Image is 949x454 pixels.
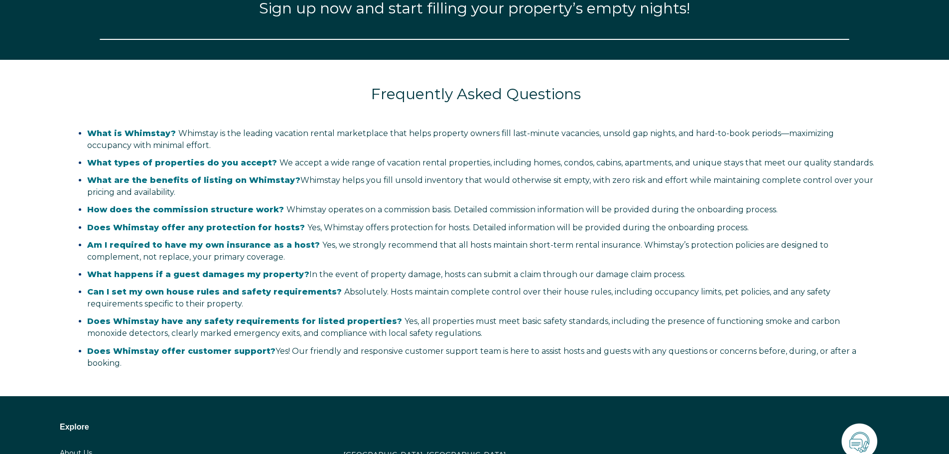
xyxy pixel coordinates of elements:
span: Yes, we strongly recommend that all hosts maintain short-term rental insurance. Whimstay’s protec... [87,240,828,262]
span: Does Whimstay offer any protection for hosts? [87,223,305,232]
span: Does Whimstay have any safety requirements for listed properties? [87,316,402,326]
span: Whimstay is the leading vacation rental marketplace that helps property owners fill last-minute v... [87,129,834,150]
span: Whimstay helps you fill unsold inventory that would otherwise sit empty, with zero risk and effor... [87,175,873,197]
span: We accept a wide range of vacation rental properties, including homes, condos, cabins, apartments... [87,158,874,167]
span: Yes! Our friendly and responsive customer support team is here to assist hosts and guests with an... [87,346,856,368]
span: Am I required to have my own insurance as a host? [87,240,320,250]
strong: What are the benefits of listing on Whimstay? [87,175,300,185]
span: In the event of property damage, hosts can submit a claim through our damage claim process. [87,270,685,279]
span: Frequently Asked Questions [371,85,581,103]
span: What is Whimstay? [87,129,176,138]
span: Absolutely. Hosts maintain complete control over their house rules, including occupancy limits, p... [87,287,830,308]
span: Yes, Whimstay offers protection for hosts. Detailed information will be provided during the onboa... [87,223,749,232]
span: Whimstay operates on a commission basis. Detailed commission information will be provided during ... [87,205,778,214]
strong: What happens if a guest damages my property? [87,270,309,279]
span: Yes, all properties must meet basic safety standards, including the presence of functioning smoke... [87,316,840,338]
strong: Does Whimstay offer customer support? [87,346,275,356]
span: What types of properties do you accept? [87,158,277,167]
span: How does the commission structure work? [87,205,284,214]
span: Explore [60,423,89,431]
span: Can I set my own house rules and safety requirements? [87,287,342,297]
